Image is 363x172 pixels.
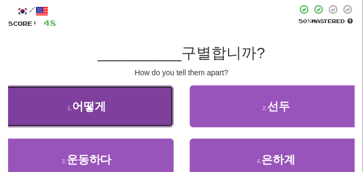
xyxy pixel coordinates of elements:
span: __________ [98,45,182,61]
small: 2 . [262,105,267,111]
small: 1 . [67,105,72,111]
span: 50 % [299,18,312,24]
span: 구별합니까? [182,45,266,61]
span: 선두 [267,100,290,112]
span: 운동하다 [67,153,112,166]
div: How do you tell them apart? [8,67,355,78]
span: 은하계 [262,153,296,166]
div: / [8,4,56,18]
span: Score: [8,20,37,27]
span: 48 [44,18,56,27]
span: 어떻게 [72,100,106,112]
div: Mastered [297,17,355,25]
small: 4 . [257,158,262,164]
small: 3 . [62,158,67,164]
